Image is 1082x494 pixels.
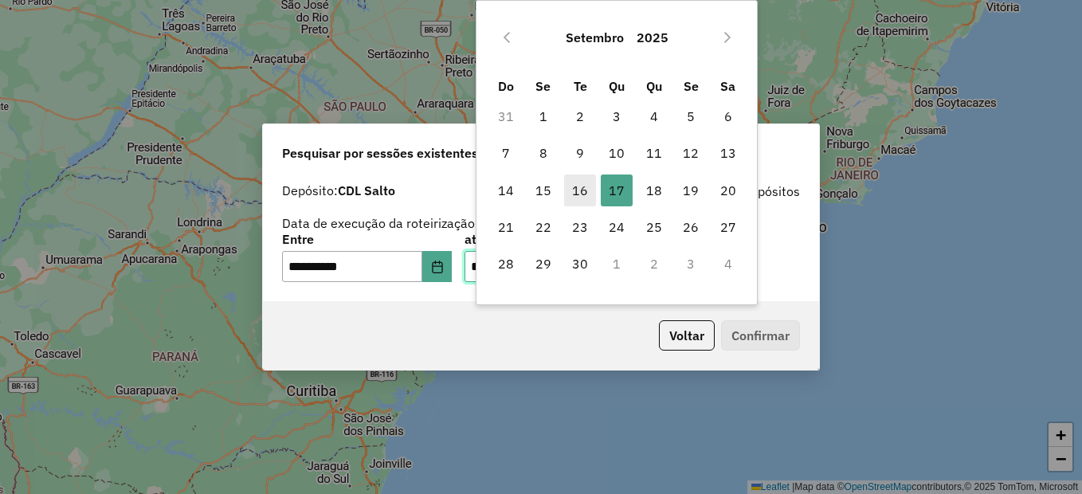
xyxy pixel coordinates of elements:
[672,98,709,135] td: 5
[525,98,562,135] td: 1
[527,211,559,243] span: 22
[282,229,452,249] label: Entre
[562,98,598,135] td: 2
[712,211,744,243] span: 27
[638,174,670,206] span: 18
[564,174,596,206] span: 16
[636,172,672,209] td: 18
[282,181,395,200] label: Depósito:
[709,209,746,245] td: 27
[574,78,587,94] span: Te
[488,135,524,171] td: 7
[636,209,672,245] td: 25
[535,78,551,94] span: Se
[609,78,625,94] span: Qu
[488,209,524,245] td: 21
[422,251,453,283] button: Choose Date
[598,172,635,209] td: 17
[498,78,514,94] span: Do
[562,172,598,209] td: 16
[598,135,635,171] td: 10
[672,135,709,171] td: 12
[638,137,670,169] span: 11
[636,98,672,135] td: 4
[598,98,635,135] td: 3
[715,25,740,50] button: Next Month
[488,245,524,282] td: 28
[564,100,596,132] span: 2
[601,137,633,169] span: 10
[562,135,598,171] td: 9
[712,174,744,206] span: 20
[709,135,746,171] td: 13
[490,174,522,206] span: 14
[675,211,707,243] span: 26
[712,100,744,132] span: 6
[601,211,633,243] span: 24
[630,18,675,57] button: Choose Year
[709,98,746,135] td: 6
[527,174,559,206] span: 15
[636,245,672,282] td: 2
[488,172,524,209] td: 14
[282,143,478,163] span: Pesquisar por sessões existentes
[559,18,630,57] button: Choose Month
[638,100,670,132] span: 4
[527,248,559,280] span: 29
[525,135,562,171] td: 8
[684,78,699,94] span: Se
[562,209,598,245] td: 23
[338,182,395,198] strong: CDL Salto
[709,172,746,209] td: 20
[675,137,707,169] span: 12
[525,172,562,209] td: 15
[564,248,596,280] span: 30
[601,100,633,132] span: 3
[527,100,559,132] span: 1
[659,320,715,351] button: Voltar
[709,245,746,282] td: 4
[564,137,596,169] span: 9
[490,248,522,280] span: 28
[490,137,522,169] span: 7
[525,245,562,282] td: 29
[675,100,707,132] span: 5
[564,211,596,243] span: 23
[601,174,633,206] span: 17
[598,209,635,245] td: 24
[646,78,662,94] span: Qu
[525,209,562,245] td: 22
[562,245,598,282] td: 30
[494,25,519,50] button: Previous Month
[527,137,559,169] span: 8
[712,137,744,169] span: 13
[490,211,522,243] span: 21
[638,211,670,243] span: 25
[636,135,672,171] td: 11
[672,209,709,245] td: 26
[598,245,635,282] td: 1
[672,172,709,209] td: 19
[675,174,707,206] span: 19
[672,245,709,282] td: 3
[488,98,524,135] td: 31
[282,214,479,233] label: Data de execução da roteirização:
[720,78,735,94] span: Sa
[465,229,634,249] label: até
